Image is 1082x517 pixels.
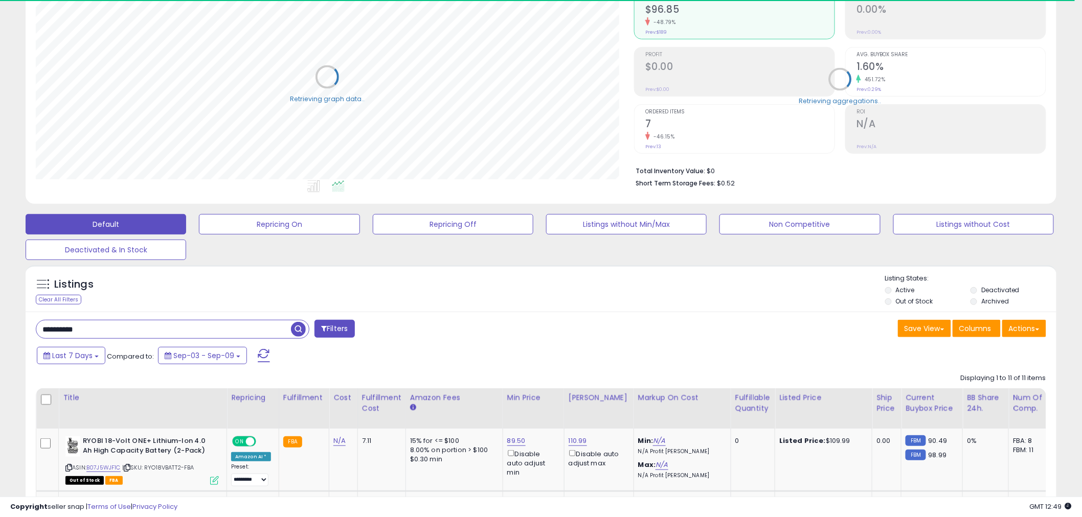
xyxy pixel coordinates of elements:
button: Default [26,214,186,234]
div: Disable auto adjust max [569,448,626,468]
div: $109.99 [779,436,864,445]
a: 89.50 [507,436,526,446]
div: 15% for <= $100 [410,436,495,445]
b: Listed Price: [779,436,826,445]
div: Markup on Cost [638,392,727,403]
div: Amazon AI * [231,452,271,461]
span: 2025-09-17 12:49 GMT [1030,502,1072,511]
button: Actions [1002,320,1046,337]
a: N/A [333,436,346,446]
span: Last 7 Days [52,350,93,361]
div: Displaying 1 to 11 of 11 items [961,373,1046,383]
div: FBA: 8 [1013,436,1047,445]
h5: Listings [54,277,94,292]
div: FBM: 11 [1013,445,1047,455]
div: Preset: [231,463,271,486]
div: Amazon Fees [410,392,499,403]
div: [PERSON_NAME] [569,392,629,403]
b: RYOBI 18-Volt ONE+ Lithium-Ion 4.0 Ah High Capacity Battery (2-Pack) [83,436,207,458]
span: 90.49 [929,436,948,445]
span: FBA [105,476,123,485]
p: Listing States: [885,274,1056,284]
small: FBM [906,450,926,460]
div: Listed Price [779,392,868,403]
a: N/A [656,460,668,470]
div: Min Price [507,392,560,403]
span: Compared to: [107,351,154,361]
div: BB Share 24h. [967,392,1004,414]
div: Fulfillable Quantity [735,392,771,414]
span: ON [233,437,246,446]
th: The percentage added to the cost of goods (COGS) that forms the calculator for Min & Max prices. [634,388,731,429]
div: seller snap | | [10,502,177,512]
div: Current Buybox Price [906,392,958,414]
label: Archived [981,297,1009,306]
button: Filters [314,320,354,338]
label: Deactivated [981,286,1020,294]
div: Cost [333,392,353,403]
button: Listings without Cost [893,214,1054,234]
div: Clear All Filters [36,295,81,304]
small: Amazon Fees. [410,403,416,412]
div: Fulfillment Cost [362,392,401,414]
a: Privacy Policy [132,502,177,511]
div: Num of Comp. [1013,392,1050,414]
p: N/A Profit [PERSON_NAME] [638,472,723,479]
div: 7.11 [362,436,398,445]
button: Repricing Off [373,214,533,234]
a: N/A [653,436,665,446]
p: N/A Profit [PERSON_NAME] [638,448,723,455]
span: Sep-03 - Sep-09 [173,350,234,361]
label: Out of Stock [896,297,933,306]
span: Columns [959,323,991,334]
span: 98.99 [929,450,947,460]
button: Repricing On [199,214,359,234]
button: Columns [953,320,1001,337]
div: Retrieving graph data.. [290,95,365,104]
a: 110.99 [569,436,587,446]
label: Active [896,286,915,294]
b: Max: [638,460,656,469]
div: Retrieving aggregations.. [799,97,882,106]
div: 8.00% on portion > $100 [410,445,495,455]
span: OFF [255,437,271,446]
div: Repricing [231,392,275,403]
button: Non Competitive [719,214,880,234]
div: 0% [967,436,1001,445]
button: Listings without Min/Max [546,214,707,234]
a: Terms of Use [87,502,131,511]
b: Min: [638,436,653,445]
button: Save View [898,320,951,337]
div: Title [63,392,222,403]
div: $0.30 min [410,455,495,464]
div: 0 [735,436,767,445]
div: Ship Price [876,392,897,414]
button: Last 7 Days [37,347,105,364]
img: 41HmrX7HgxL._SL40_.jpg [65,436,80,457]
span: | SKU: RYO18VBATT2-FBA [122,463,194,472]
small: FBA [283,436,302,448]
div: 0.00 [876,436,893,445]
a: B07J5WJF1C [86,463,121,472]
button: Sep-03 - Sep-09 [158,347,247,364]
button: Deactivated & In Stock [26,240,186,260]
small: FBM [906,435,926,446]
div: ASIN: [65,436,219,484]
div: Fulfillment [283,392,325,403]
span: All listings that are currently out of stock and unavailable for purchase on Amazon [65,476,104,485]
strong: Copyright [10,502,48,511]
div: Disable auto adjust min [507,448,556,477]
